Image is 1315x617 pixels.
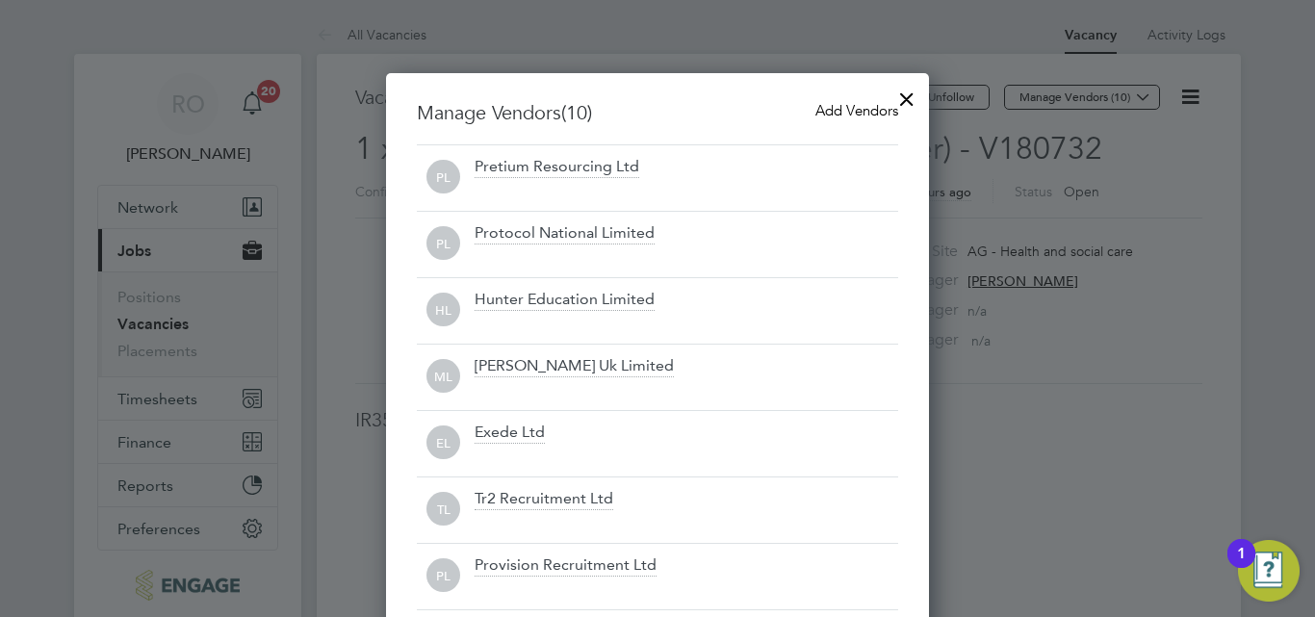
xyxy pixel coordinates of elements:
[426,426,460,460] span: EL
[426,294,460,327] span: HL
[475,423,545,444] div: Exede Ltd
[815,101,898,119] span: Add Vendors
[475,223,655,244] div: Protocol National Limited
[1237,553,1246,578] div: 1
[417,100,898,125] h3: Manage Vendors
[475,555,657,577] div: Provision Recruitment Ltd
[475,489,613,510] div: Tr2 Recruitment Ltd
[1238,540,1300,602] button: Open Resource Center, 1 new notification
[426,559,460,593] span: PL
[426,360,460,394] span: ML
[426,493,460,527] span: TL
[426,161,460,194] span: PL
[475,290,655,311] div: Hunter Education Limited
[561,100,592,125] span: (10)
[426,227,460,261] span: PL
[475,157,639,178] div: Pretium Resourcing Ltd
[475,356,674,377] div: [PERSON_NAME] Uk Limited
